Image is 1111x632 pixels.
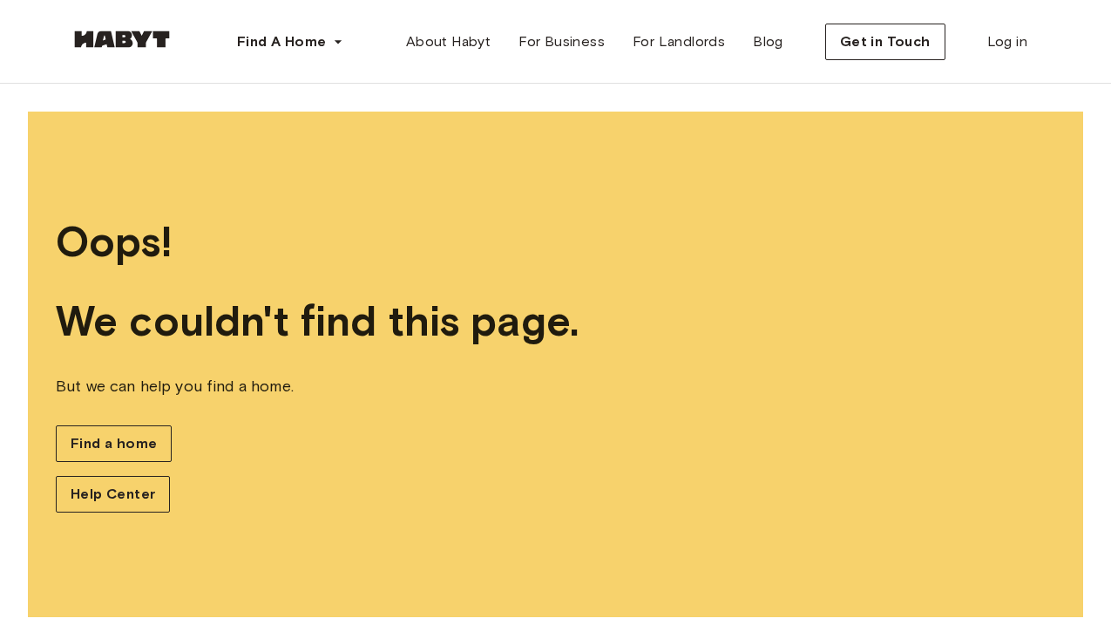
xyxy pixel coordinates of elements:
span: For Business [518,31,605,52]
img: Habyt [70,31,174,48]
a: Help Center [56,476,170,513]
span: We couldn't find this page. [56,296,1055,347]
span: Help Center [71,484,155,505]
a: Blog [739,24,797,59]
a: Log in [973,24,1041,59]
span: But we can help you find a home. [56,375,1055,398]
button: Get in Touch [825,24,945,60]
a: Find a home [56,425,172,462]
a: For Business [505,24,619,59]
span: Oops! [56,216,1055,268]
span: Get in Touch [840,31,931,52]
button: Find A Home [223,24,357,59]
a: About Habyt [392,24,505,59]
span: Find a home [71,433,157,454]
a: For Landlords [619,24,739,59]
span: Log in [987,31,1027,52]
span: Blog [753,31,783,52]
span: For Landlords [633,31,725,52]
span: Find A Home [237,31,326,52]
span: About Habyt [406,31,491,52]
